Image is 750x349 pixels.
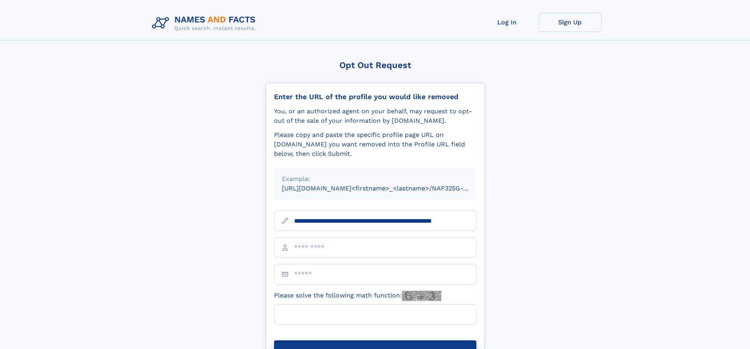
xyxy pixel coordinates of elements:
[274,107,476,126] div: You, or an authorized agent on your behalf, may request to opt-out of the sale of your informatio...
[274,130,476,159] div: Please copy and paste the specific profile page URL on [DOMAIN_NAME] you want removed into the Pr...
[539,13,602,32] a: Sign Up
[282,174,469,184] div: Example:
[274,291,441,301] label: Please solve the following math function:
[149,13,262,34] img: Logo Names and Facts
[476,13,539,32] a: Log In
[266,60,485,70] div: Opt Out Request
[282,185,491,192] small: [URL][DOMAIN_NAME]<firstname>_<lastname>/NAF325G-xxxxxxxx
[274,92,476,101] div: Enter the URL of the profile you would like removed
